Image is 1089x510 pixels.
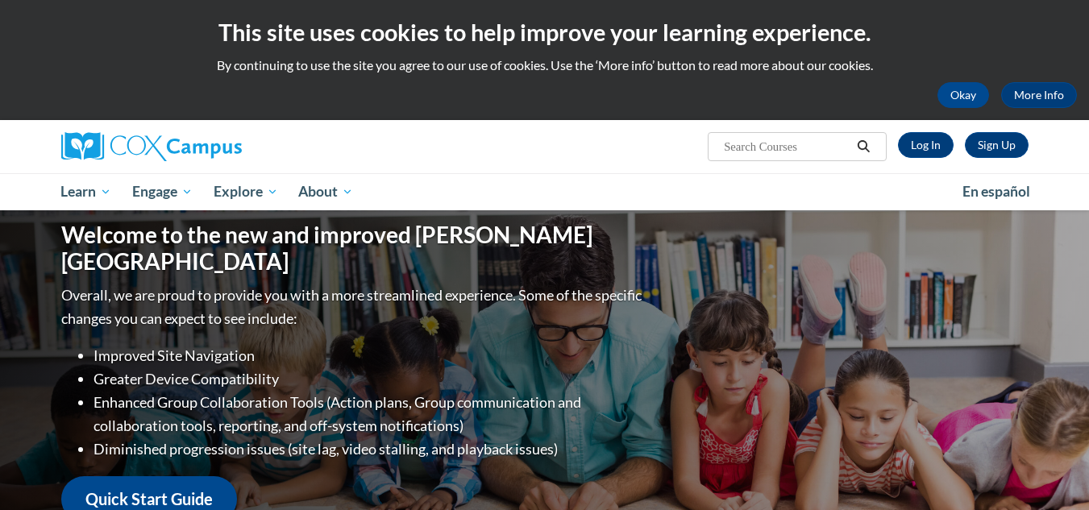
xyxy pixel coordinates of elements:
li: Diminished progression issues (site lag, video stalling, and playback issues) [94,437,646,461]
div: Main menu [37,173,1053,210]
h2: This site uses cookies to help improve your learning experience. [12,16,1077,48]
li: Greater Device Compatibility [94,367,646,391]
li: Improved Site Navigation [94,344,646,367]
span: About [298,182,353,201]
a: Cox Campus [61,132,368,161]
a: Explore [203,173,289,210]
a: More Info [1001,82,1077,108]
button: Search [851,137,875,156]
img: Cox Campus [61,132,242,161]
span: Explore [214,182,278,201]
a: En español [952,175,1041,209]
input: Search Courses [722,137,851,156]
a: Engage [122,173,203,210]
a: Log In [898,132,954,158]
h1: Welcome to the new and improved [PERSON_NAME][GEOGRAPHIC_DATA] [61,222,646,276]
a: Register [965,132,1029,158]
a: About [288,173,364,210]
p: Overall, we are proud to provide you with a more streamlined experience. Some of the specific cha... [61,284,646,330]
span: Engage [132,182,193,201]
span: En español [962,183,1030,200]
span: Learn [60,182,111,201]
li: Enhanced Group Collaboration Tools (Action plans, Group communication and collaboration tools, re... [94,391,646,437]
button: Okay [937,82,989,108]
p: By continuing to use the site you agree to our use of cookies. Use the ‘More info’ button to read... [12,56,1077,74]
a: Learn [51,173,123,210]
